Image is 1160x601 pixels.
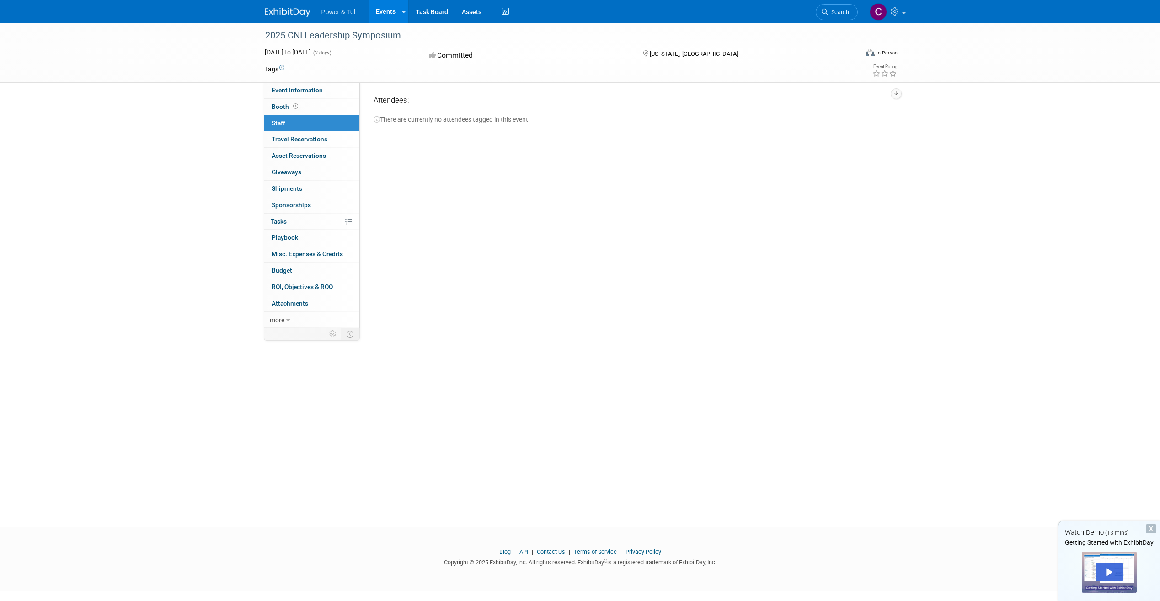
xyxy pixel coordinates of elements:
[272,234,298,241] span: Playbook
[804,48,898,61] div: Event Format
[1058,538,1160,547] div: Getting Started with ExhibitDay
[872,64,897,69] div: Event Rating
[426,48,628,64] div: Committed
[272,201,311,209] span: Sponsorships
[264,230,359,246] a: Playbook
[272,135,327,143] span: Travel Reservations
[876,49,898,56] div: In-Person
[265,48,311,56] span: [DATE] [DATE]
[529,548,535,555] span: |
[870,3,887,21] img: Chris Anderson
[264,181,359,197] a: Shipments
[264,164,359,180] a: Giveaways
[270,316,284,323] span: more
[272,185,302,192] span: Shipments
[1096,563,1123,581] div: Play
[272,267,292,274] span: Budget
[312,50,331,56] span: (2 days)
[537,548,565,555] a: Contact Us
[272,103,300,110] span: Booth
[272,119,285,127] span: Staff
[1146,524,1156,533] div: Dismiss
[272,283,333,290] span: ROI, Objectives & ROO
[374,107,889,124] div: There are currently no attendees tagged in this event.
[567,548,572,555] span: |
[625,548,661,555] a: Privacy Policy
[618,548,624,555] span: |
[374,95,889,107] div: Attendees:
[499,548,511,555] a: Blog
[512,548,518,555] span: |
[291,103,300,110] span: Booth not reserved yet
[650,50,738,57] span: [US_STATE], [GEOGRAPHIC_DATA]
[272,168,301,176] span: Giveaways
[264,197,359,213] a: Sponsorships
[272,300,308,307] span: Attachments
[265,64,284,74] td: Tags
[272,86,323,94] span: Event Information
[265,8,310,17] img: ExhibitDay
[264,82,359,98] a: Event Information
[341,328,359,340] td: Toggle Event Tabs
[1058,528,1160,537] div: Watch Demo
[271,218,287,225] span: Tasks
[264,246,359,262] a: Misc. Expenses & Credits
[264,279,359,295] a: ROI, Objectives & ROO
[264,99,359,115] a: Booth
[264,214,359,230] a: Tasks
[264,115,359,131] a: Staff
[321,8,355,16] span: Power & Tel
[272,152,326,159] span: Asset Reservations
[264,312,359,328] a: more
[816,4,858,20] a: Search
[264,263,359,279] a: Budget
[519,548,528,555] a: API
[828,9,849,16] span: Search
[325,328,341,340] td: Personalize Event Tab Strip
[262,27,844,44] div: 2025 CNI Leadership Symposium
[264,148,359,164] a: Asset Reservations
[866,49,875,56] img: Format-Inperson.png
[264,131,359,147] a: Travel Reservations
[1105,530,1129,536] span: (13 mins)
[604,558,607,563] sup: ®
[272,250,343,258] span: Misc. Expenses & Credits
[283,48,292,56] span: to
[264,295,359,311] a: Attachments
[574,548,617,555] a: Terms of Service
